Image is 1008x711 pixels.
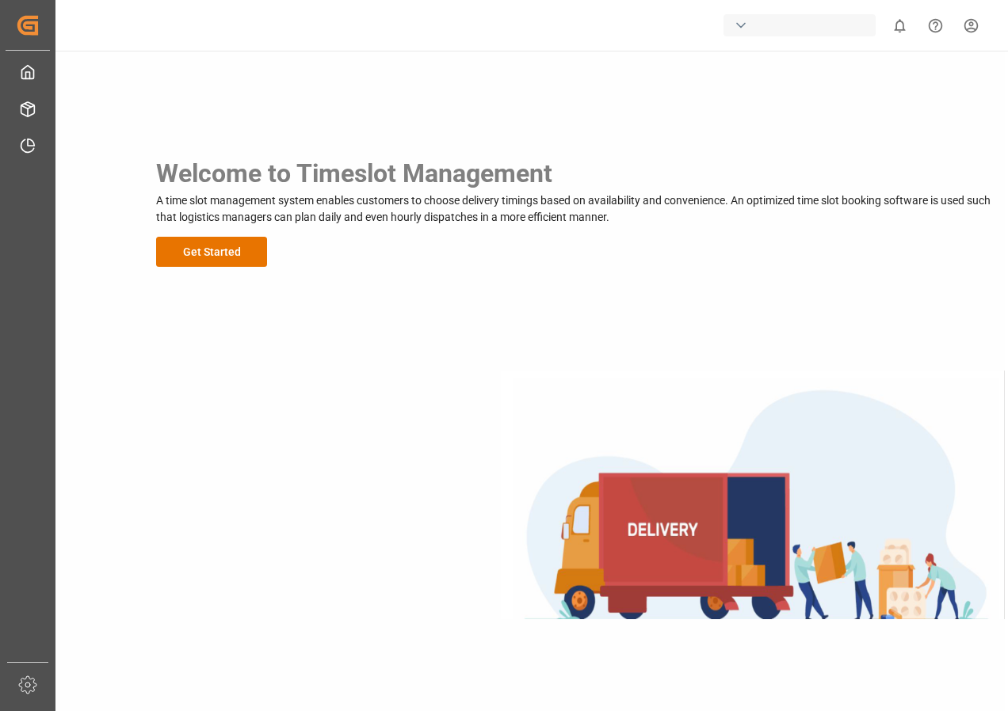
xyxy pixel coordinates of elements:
button: show 0 new notifications [882,8,918,44]
button: Help Center [918,8,953,44]
p: A time slot management system enables customers to choose delivery timings based on availability ... [156,192,1005,226]
button: Get Started [156,237,267,267]
h3: Welcome to Timeslot Management [156,154,1005,192]
img: Delivery Truck [501,371,1005,619]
